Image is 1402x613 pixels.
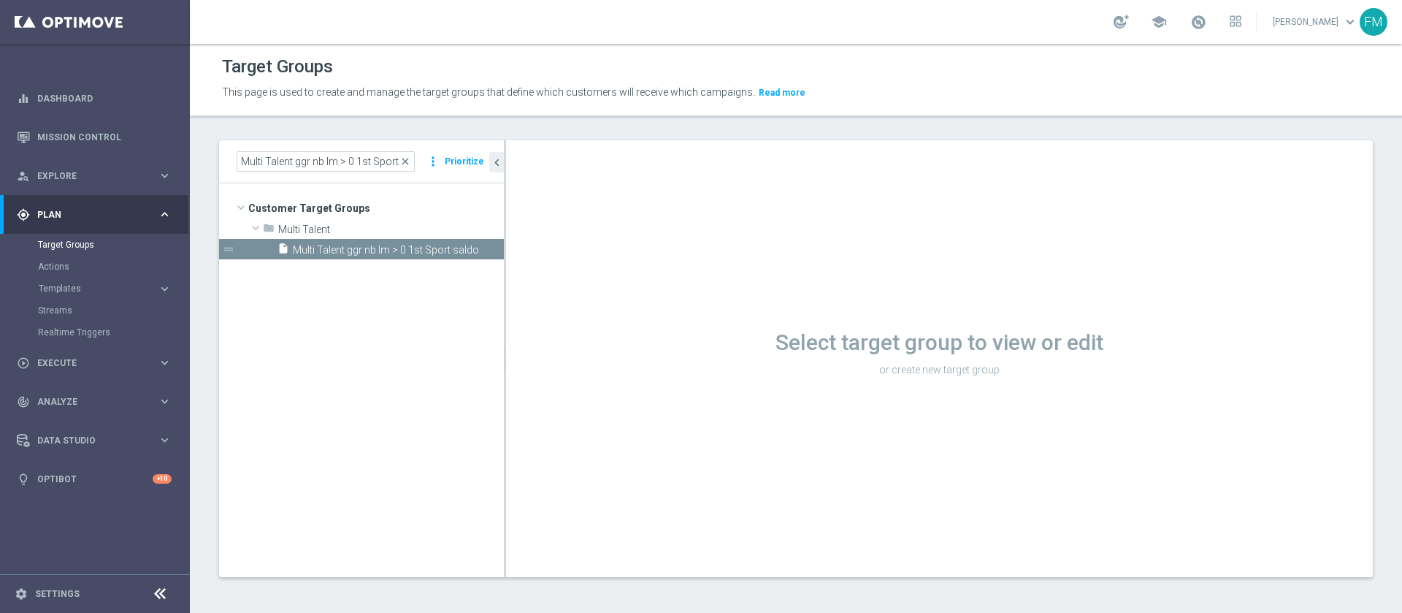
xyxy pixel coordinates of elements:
[17,208,30,221] i: gps_fixed
[35,590,80,598] a: Settings
[37,118,172,156] a: Mission Control
[16,396,172,408] button: track_changes Analyze keyboard_arrow_right
[248,198,504,218] span: Customer Target Groups
[17,460,172,498] div: Optibot
[17,395,158,408] div: Analyze
[16,209,172,221] button: gps_fixed Plan keyboard_arrow_right
[38,234,188,256] div: Target Groups
[443,152,486,172] button: Prioritize
[37,359,158,368] span: Execute
[16,93,172,104] button: equalizer Dashboard
[37,79,172,118] a: Dashboard
[17,208,158,221] div: Plan
[38,305,152,316] a: Streams
[489,152,504,172] button: chevron_left
[37,397,158,406] span: Analyze
[399,156,411,167] span: close
[158,433,172,447] i: keyboard_arrow_right
[16,170,172,182] button: person_search Explore keyboard_arrow_right
[38,283,172,294] button: Templates keyboard_arrow_right
[158,207,172,221] i: keyboard_arrow_right
[1151,14,1167,30] span: school
[37,460,153,498] a: Optibot
[37,172,158,180] span: Explore
[38,239,152,251] a: Target Groups
[38,261,152,273] a: Actions
[38,278,188,300] div: Templates
[16,357,172,369] button: play_circle_outline Execute keyboard_arrow_right
[39,284,143,293] span: Templates
[222,86,755,98] span: This page is used to create and manage the target groups that define which customers will receive...
[16,473,172,485] button: lightbulb Optibot +10
[278,224,504,236] span: Multi Talent
[1271,11,1360,33] a: [PERSON_NAME]keyboard_arrow_down
[158,356,172,370] i: keyboard_arrow_right
[277,243,289,259] i: insert_drive_file
[506,363,1373,376] p: or create new target group
[158,282,172,296] i: keyboard_arrow_right
[17,118,172,156] div: Mission Control
[490,156,504,170] i: chevron_left
[38,321,188,343] div: Realtime Triggers
[1360,8,1387,36] div: FM
[37,436,158,445] span: Data Studio
[16,435,172,446] button: Data Studio keyboard_arrow_right
[757,85,807,101] button: Read more
[17,434,158,447] div: Data Studio
[237,151,415,172] input: Quick find group or folder
[39,284,158,293] div: Templates
[38,256,188,278] div: Actions
[17,170,158,183] div: Explore
[37,210,158,219] span: Plan
[38,327,152,338] a: Realtime Triggers
[263,222,275,239] i: folder
[1342,14,1358,30] span: keyboard_arrow_down
[17,357,158,370] div: Execute
[17,395,30,408] i: track_changes
[17,473,30,486] i: lightbulb
[17,79,172,118] div: Dashboard
[153,474,172,484] div: +10
[506,330,1373,356] h1: Select target group to view or edit
[158,169,172,183] i: keyboard_arrow_right
[293,244,504,256] span: Multi Talent ggr nb lm &gt; 0 1st Sport saldo
[17,357,30,370] i: play_circle_outline
[158,395,172,408] i: keyboard_arrow_right
[222,56,333,77] h1: Target Groups
[16,132,172,143] button: Mission Control
[17,170,30,183] i: person_search
[15,587,28,601] i: settings
[17,92,30,105] i: equalizer
[38,300,188,321] div: Streams
[426,151,440,172] i: more_vert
